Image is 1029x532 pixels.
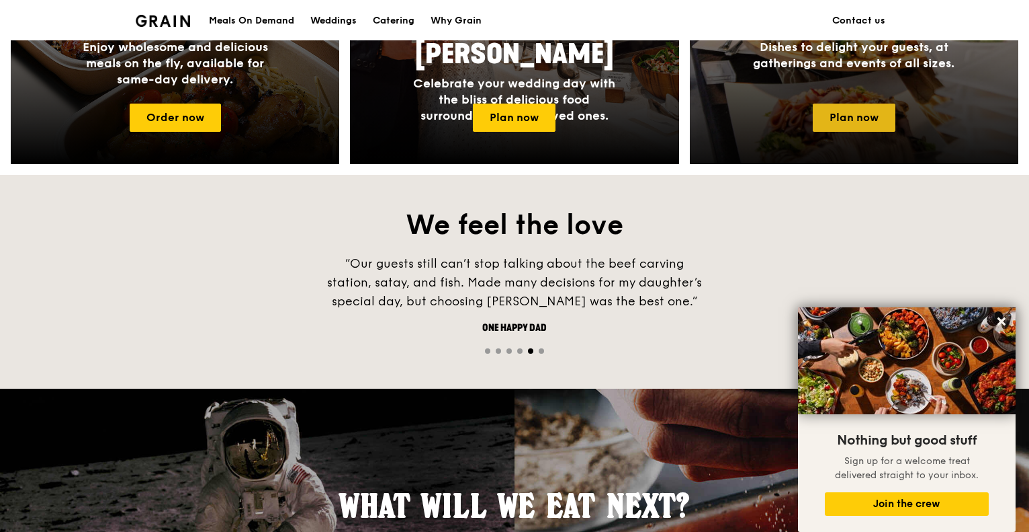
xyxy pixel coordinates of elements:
div: Catering [373,1,414,41]
button: Close [991,311,1012,332]
a: Why Grain [422,1,490,41]
div: One happy dad [313,321,716,335]
div: Why Grain [431,1,482,41]
span: Go to slide 1 [485,348,490,354]
span: What will we eat next? [339,486,690,525]
div: Weddings [310,1,357,41]
span: Enjoy wholesome and delicious meals on the fly, available for same-day delivery. [83,40,268,87]
span: Celebrate your wedding day with the bliss of delicious food surrounded by your loved ones. [413,76,615,123]
a: Catering [365,1,422,41]
img: DSC07876-Edit02-Large.jpeg [798,307,1016,414]
span: Sign up for a welcome treat delivered straight to your inbox. [835,455,979,481]
span: Go to slide 2 [496,348,501,354]
a: Contact us [824,1,893,41]
button: Join the crew [825,492,989,516]
a: Order now [130,104,221,132]
span: Nothing but good stuff [837,432,977,449]
div: Meals On Demand [209,1,294,41]
a: Plan now [813,104,895,132]
span: Go to slide 5 [528,348,533,354]
span: Go to slide 6 [539,348,544,354]
img: Grain [136,15,190,27]
span: Go to slide 4 [517,348,523,354]
a: Weddings [302,1,365,41]
a: Plan now [473,104,555,132]
div: “Our guests still can’t stop talking about the beef carving station, satay, and fish. Made many d... [313,254,716,311]
span: Go to slide 3 [506,348,512,354]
